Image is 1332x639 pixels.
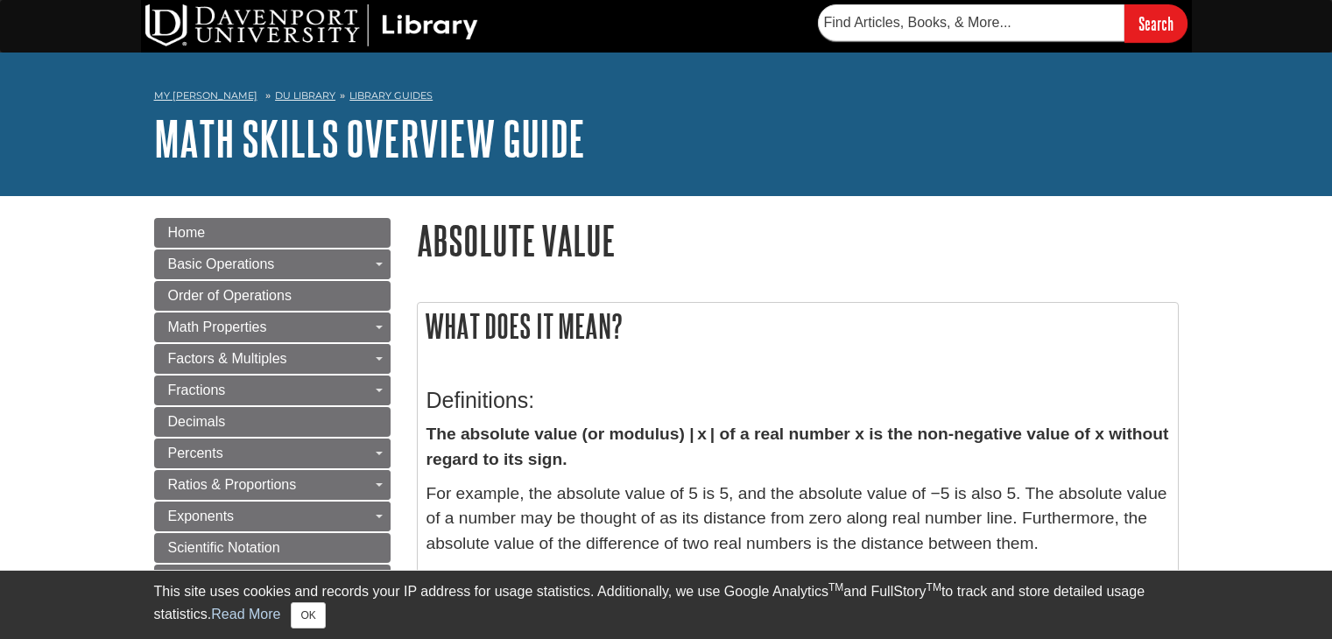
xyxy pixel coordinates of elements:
[154,84,1179,112] nav: breadcrumb
[145,4,478,46] img: DU Library
[168,509,235,523] span: Exponents
[168,225,206,240] span: Home
[291,602,325,628] button: Close
[1124,4,1188,42] input: Search
[154,344,391,374] a: Factors & Multiples
[349,89,433,102] a: Library Guides
[168,288,292,303] span: Order of Operations
[426,481,1169,557] p: For example, the absolute value of 5 is 5, and the absolute value of −5 is also 5. The absolute v...
[154,565,391,594] a: Averages
[154,376,391,405] a: Fractions
[275,89,335,102] a: DU Library
[211,607,280,621] a: Read More
[154,281,391,311] a: Order of Operations
[418,303,1178,349] h2: What does it mean?
[154,502,391,531] a: Exponents
[154,439,391,468] a: Percents
[818,4,1188,42] form: Searches DU Library's articles, books, and more
[168,446,223,460] span: Percents
[168,540,280,555] span: Scientific Notation
[154,249,391,279] a: Basic Operations
[818,4,1124,41] input: Find Articles, Books, & More...
[168,319,267,334] span: Math Properties
[168,351,287,366] span: Factors & Multiples
[154,312,391,342] a: Math Properties
[828,581,843,593] sup: TM
[154,407,391,437] a: Decimals
[426,568,954,586] strong: The absolute value has the following four fundamental properties:
[426,388,1169,413] h3: Definitions:
[168,477,297,492] span: Ratios & Proportions
[927,581,941,593] sup: TM
[154,111,585,165] a: Math Skills Overview Guide
[417,218,1179,263] h1: Absolute Value
[168,383,226,397] span: Fractions
[426,425,1169,468] strong: The absolute value (or modulus) | x | of a real number x is the non-negative value of x without r...
[168,414,226,429] span: Decimals
[154,581,1179,628] div: This site uses cookies and records your IP address for usage statistics. Additionally, we use Goo...
[154,533,391,563] a: Scientific Notation
[154,218,391,248] a: Home
[154,88,257,103] a: My [PERSON_NAME]
[154,470,391,500] a: Ratios & Proportions
[168,256,275,271] span: Basic Operations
